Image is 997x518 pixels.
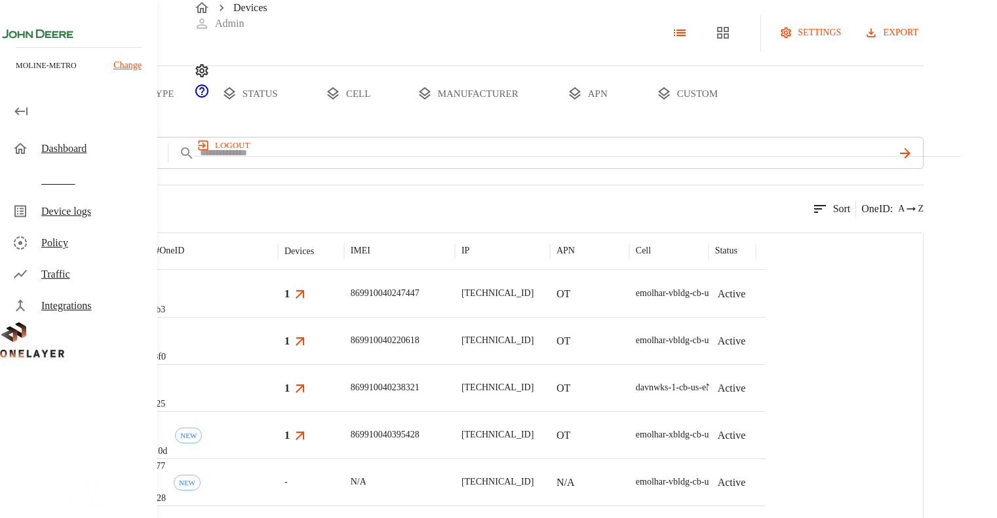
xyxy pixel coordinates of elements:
[636,428,880,441] div: emolhar-xbldg-cb-us-eNB493831 #DH240725609::NOKIA::ASIB
[557,333,570,349] p: OT
[215,16,244,31] p: Admin
[636,477,760,487] span: emolhar-vbldg-cb-us-eNB493830
[718,475,746,490] p: Active
[284,428,290,443] h3: 1
[194,90,210,101] span: Support Portal
[284,246,314,257] div: Devices
[636,244,651,257] p: Cell
[351,381,420,394] p: 869910040238321
[636,335,760,345] span: emolhar-vbldg-cb-us-eNB493830
[461,287,534,300] p: [TECHNICAL_ID]
[636,430,760,439] span: emolhar-xbldg-cb-us-eNB493831
[557,244,575,257] p: APN
[284,475,288,489] span: -
[833,201,851,217] p: Sort
[461,334,534,347] p: [TECHNICAL_ID]
[636,287,880,300] div: emolhar-vbldg-cb-us-eNB493830 #DH240725611::NOKIA::ASIB
[636,382,747,392] span: davnwks-1-cb-us-eNB493850
[351,287,420,300] p: 869910040247447
[351,334,420,347] p: 869910040220618
[557,475,575,490] p: N/A
[176,432,201,439] span: NEW
[461,381,534,394] p: [TECHNICAL_ID]
[718,428,746,443] p: Active
[194,90,210,101] a: onelayer-support
[351,475,366,489] p: N/A
[174,479,200,487] span: NEW
[284,286,290,301] h3: 1
[461,428,534,441] p: [TECHNICAL_ID]
[155,246,184,255] span: # OneID
[461,244,469,257] p: IP
[636,288,760,298] span: emolhar-vbldg-cb-us-eNB493830
[174,475,201,490] div: First seen: 09/29/2025 07:26:40 PM
[918,202,924,215] span: Z
[557,380,570,396] p: OT
[557,428,570,443] p: OT
[284,333,290,348] h3: 1
[175,428,202,443] div: First seen: 09/30/2025 02:40:42 PM
[718,380,746,396] p: Active
[284,380,290,396] h3: 1
[636,475,880,489] div: emolhar-vbldg-cb-us-eNB493830 #DH240725611::NOKIA::ASIB
[351,428,420,441] p: 869910040395428
[861,201,893,217] p: OneID :
[557,286,570,302] p: OT
[194,135,255,156] button: logout
[718,286,746,302] p: Active
[718,333,746,349] p: Active
[194,135,960,156] a: logout
[461,475,534,489] p: [TECHNICAL_ID]
[898,202,905,215] span: A
[636,334,880,347] div: emolhar-vbldg-cb-us-eNB493830 #DH240725611::NOKIA::ASIB
[715,244,737,257] p: Status
[351,244,370,257] p: IMEI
